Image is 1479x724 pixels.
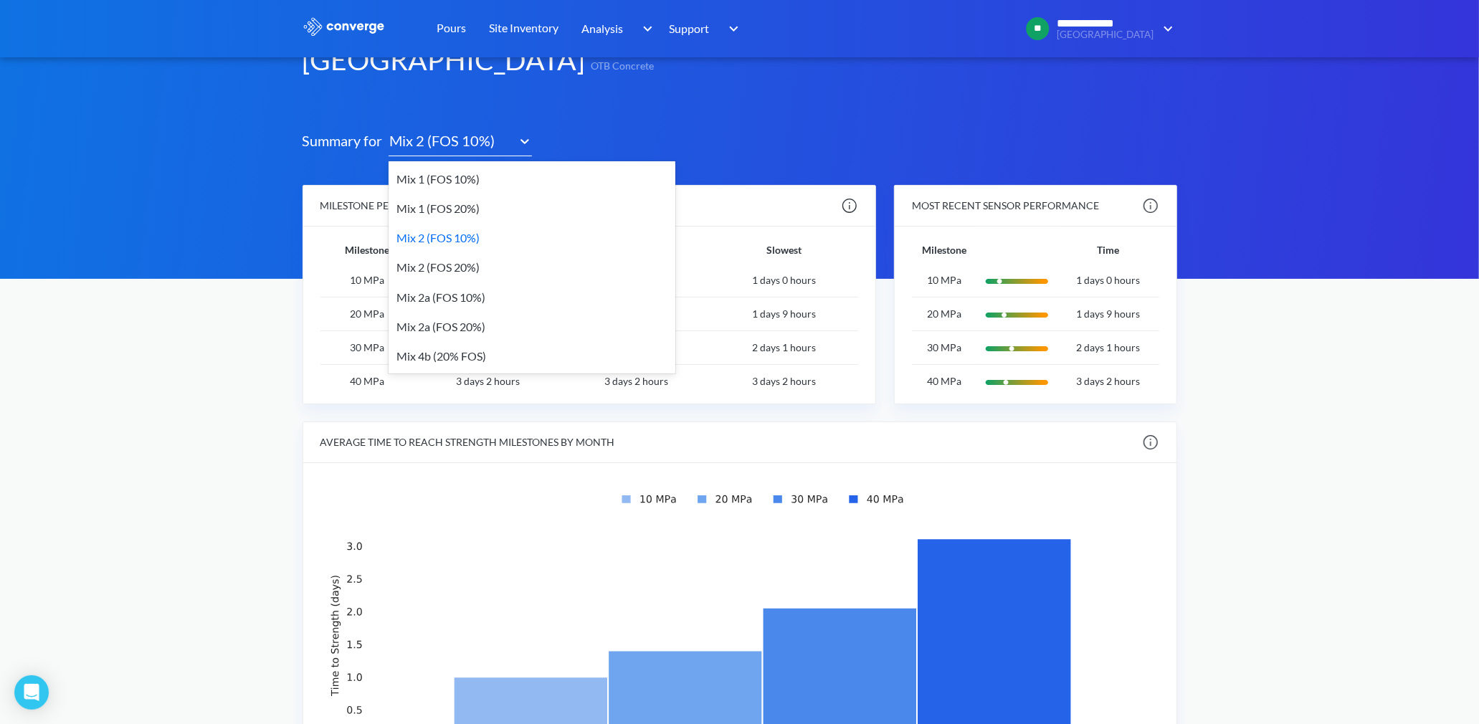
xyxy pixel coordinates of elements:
[912,297,976,331] td: 20 MPa
[1154,20,1177,37] img: downArrow.svg
[389,194,675,223] div: Mix 1 (FOS 20%)
[912,331,976,365] td: 30 MPa
[303,41,586,78] h1: [GEOGRAPHIC_DATA]
[320,365,414,398] td: 40 MPa
[320,331,414,365] td: 30 MPa
[710,331,858,365] td: 2 days 1 hours
[710,365,858,398] td: 3 days 2 hours
[976,302,1057,328] img: svg+xml;base64,PD94bWwgdmVyc2lvbj0iMS4wIiBlbmNvZGluZz0idXRmLTgiIHN0YW5kYWxvbmU9Im5vIj8+CjwhRE9DVF...
[1057,365,1159,398] td: 3 days 2 hours
[389,223,675,252] div: Mix 2 (FOS 10%)
[912,365,976,398] td: 40 MPa
[1057,264,1159,297] td: 1 days 0 hours
[303,130,389,156] span: Summary for
[912,227,976,264] th: Milestone
[389,341,675,371] div: Mix 4b (20% FOS)
[389,282,675,312] div: Mix 2a (FOS 10%)
[320,297,414,331] td: 20 MPa
[1057,29,1154,40] span: [GEOGRAPHIC_DATA]
[710,264,858,297] td: 1 days 0 hours
[303,17,386,36] img: logo_ewhite.svg
[389,164,675,194] div: Mix 1 (FOS 10%)
[1142,197,1159,214] img: info.svg
[320,198,506,214] div: MILESTONE PERFORMANCE SUMMARY
[976,369,1057,396] img: svg+xml;base64,PD94bWwgdmVyc2lvbj0iMS4wIiBlbmNvZGluZz0idXRmLTgiIHN0YW5kYWxvbmU9Im5vIj8+CjwhRE9DVF...
[670,19,710,37] span: Support
[710,227,858,264] th: Slowest
[912,264,976,297] td: 10 MPa
[389,312,675,341] div: Mix 2a (FOS 20%)
[976,335,1057,362] img: svg+xml;base64,PD94bWwgdmVyc2lvbj0iMS4wIiBlbmNvZGluZz0idXRmLTgiIHN0YW5kYWxvbmU9Im5vIj8+CjwhRE9DVF...
[320,264,414,297] td: 10 MPa
[1057,331,1159,365] td: 2 days 1 hours
[582,19,624,37] span: Analysis
[562,365,710,398] td: 3 days 2 hours
[14,675,49,710] div: Open Intercom Messenger
[320,227,414,264] th: Milestone
[633,20,656,37] img: downArrow.svg
[912,198,1099,214] div: MOST RECENT SENSOR PERFORMANCE
[389,130,512,152] div: Mix 2 (FOS 10%)
[414,365,562,398] td: 3 days 2 hours
[586,58,655,78] span: OTB Concrete
[1142,434,1159,451] img: info.svg
[389,252,675,282] div: Mix 2 (FOS 20%)
[710,297,858,331] td: 1 days 9 hours
[1057,227,1159,264] th: Time
[320,434,615,450] div: AVERAGE TIME TO REACH STRENGTH MILESTONES BY MONTH
[976,268,1057,295] img: svg+xml;base64,PD94bWwgdmVyc2lvbj0iMS4wIiBlbmNvZGluZz0idXRmLTgiIHN0YW5kYWxvbmU9Im5vIj8+CjwhRE9DVF...
[841,197,858,214] img: info.svg
[720,20,743,37] img: downArrow.svg
[1057,297,1159,331] td: 1 days 9 hours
